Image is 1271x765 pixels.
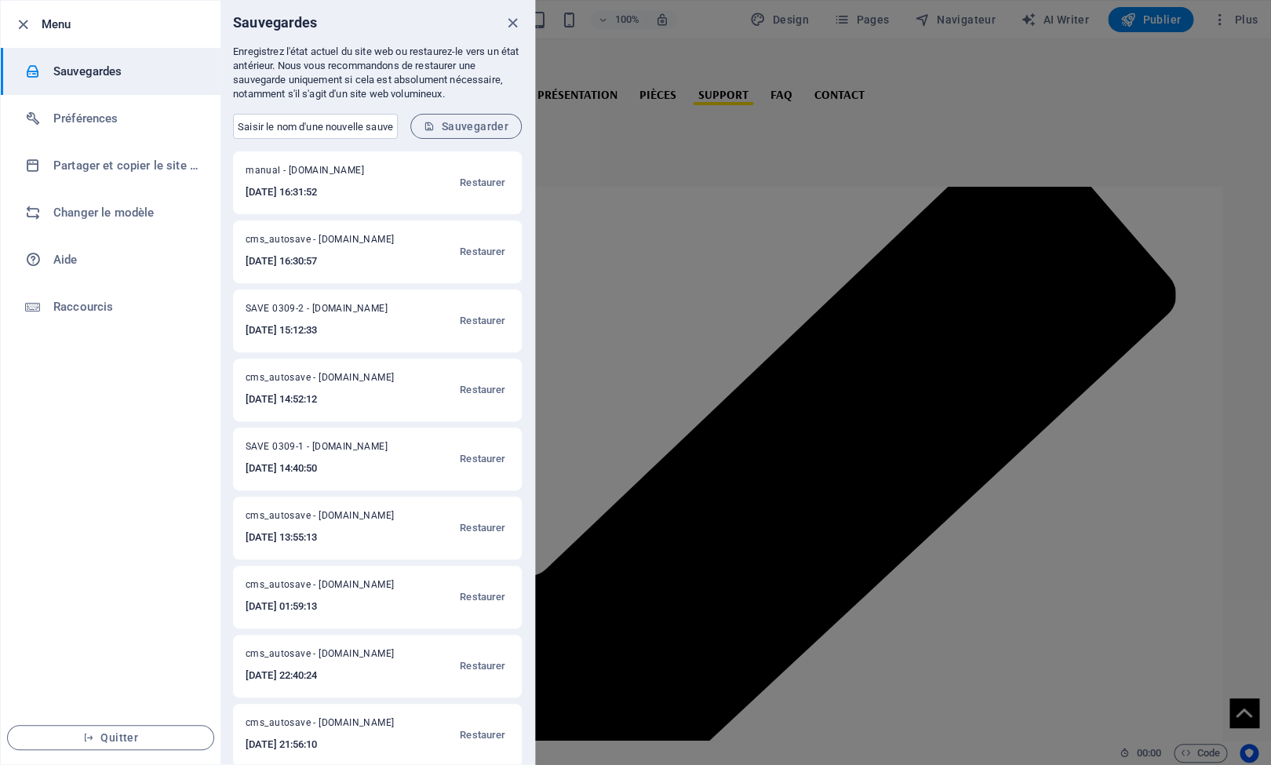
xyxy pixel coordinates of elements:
[410,114,522,139] button: Sauvegarder
[53,156,198,175] h6: Partager et copier le site web
[246,666,410,685] h6: [DATE] 22:40:24
[503,13,522,32] button: close
[246,459,406,478] h6: [DATE] 14:40:50
[1,236,220,283] a: Aide
[53,250,198,269] h6: Aide
[456,578,509,616] button: Restaurer
[460,173,505,192] span: Restaurer
[456,716,509,754] button: Restaurer
[456,233,509,271] button: Restaurer
[456,302,509,340] button: Restaurer
[460,588,505,607] span: Restaurer
[246,233,410,252] span: cms_autosave - [DOMAIN_NAME]
[456,164,509,202] button: Restaurer
[460,311,505,330] span: Restaurer
[7,725,214,750] button: Quitter
[246,597,410,616] h6: [DATE] 01:59:13
[53,109,198,128] h6: Préférences
[233,13,318,32] h6: Sauvegardes
[53,62,198,81] h6: Sauvegardes
[246,371,410,390] span: cms_autosave - [DOMAIN_NAME]
[246,528,410,547] h6: [DATE] 13:55:13
[456,647,509,685] button: Restaurer
[456,440,509,478] button: Restaurer
[53,297,198,316] h6: Raccourcis
[460,726,505,745] span: Restaurer
[246,509,410,528] span: cms_autosave - [DOMAIN_NAME]
[20,731,201,744] span: Quitter
[246,735,410,754] h6: [DATE] 21:56:10
[460,450,505,468] span: Restaurer
[246,183,394,202] h6: [DATE] 16:31:52
[53,203,198,222] h6: Changer le modèle
[246,321,406,340] h6: [DATE] 15:12:33
[246,440,406,459] span: SAVE 0309-1 - [DOMAIN_NAME]
[246,716,410,735] span: cms_autosave - [DOMAIN_NAME]
[233,45,522,101] p: Enregistrez l'état actuel du site web ou restaurez-le vers un état antérieur. Nous vous recommand...
[246,302,406,321] span: SAVE 0309-2 - [DOMAIN_NAME]
[460,519,505,537] span: Restaurer
[460,657,505,676] span: Restaurer
[246,578,410,597] span: cms_autosave - [DOMAIN_NAME]
[460,242,505,261] span: Restaurer
[424,120,508,133] span: Sauvegarder
[456,371,509,409] button: Restaurer
[246,252,410,271] h6: [DATE] 16:30:57
[460,381,505,399] span: Restaurer
[246,647,410,666] span: cms_autosave - [DOMAIN_NAME]
[246,390,410,409] h6: [DATE] 14:52:12
[246,164,394,183] span: manual - [DOMAIN_NAME]
[456,509,509,547] button: Restaurer
[42,15,208,34] h6: Menu
[233,114,398,139] input: Saisir le nom d'une nouvelle sauvegarde (facultatif)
